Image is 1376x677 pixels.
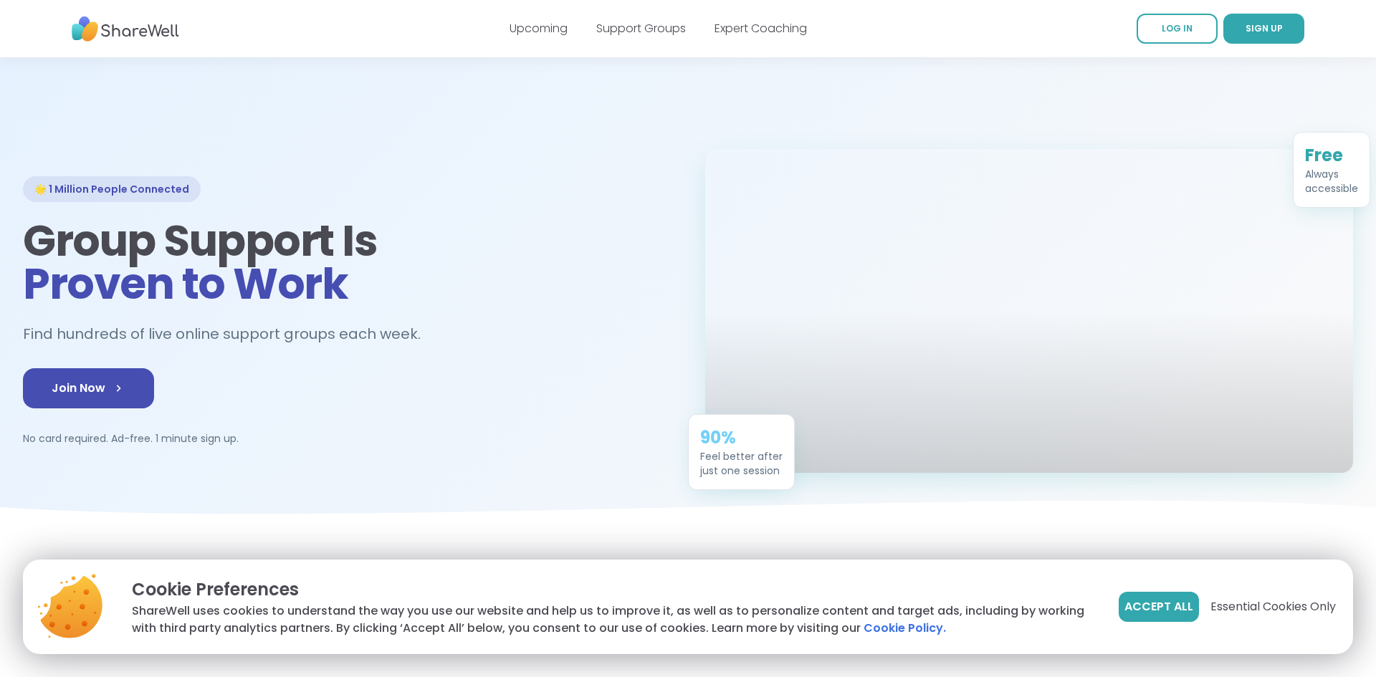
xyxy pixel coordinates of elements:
[715,20,807,37] a: Expert Coaching
[132,577,1096,602] p: Cookie Preferences
[1124,598,1193,615] span: Accept All
[1162,22,1193,34] span: LOG IN
[700,426,783,449] div: 90%
[23,176,201,202] div: 🌟 1 Million People Connected
[23,254,348,314] span: Proven to Work
[23,559,1353,585] h2: Find people who get it
[23,219,671,305] h1: Group Support Is
[23,322,436,346] h2: Find hundreds of live online support groups each week.
[1119,592,1199,622] button: Accept All
[596,20,686,37] a: Support Groups
[1305,167,1358,196] div: Always accessible
[864,620,946,637] a: Cookie Policy.
[700,449,783,478] div: Feel better after just one session
[23,368,154,408] a: Join Now
[1210,598,1336,615] span: Essential Cookies Only
[1223,14,1304,44] a: SIGN UP
[132,602,1096,637] p: ShareWell uses cookies to understand the way you use our website and help us to improve it, as we...
[1137,14,1218,44] a: LOG IN
[52,380,125,397] span: Join Now
[23,431,671,446] p: No card required. Ad-free. 1 minute sign up.
[72,9,179,49] img: ShareWell Nav Logo
[510,20,568,37] a: Upcoming
[1246,22,1283,34] span: SIGN UP
[1305,144,1358,167] div: Free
